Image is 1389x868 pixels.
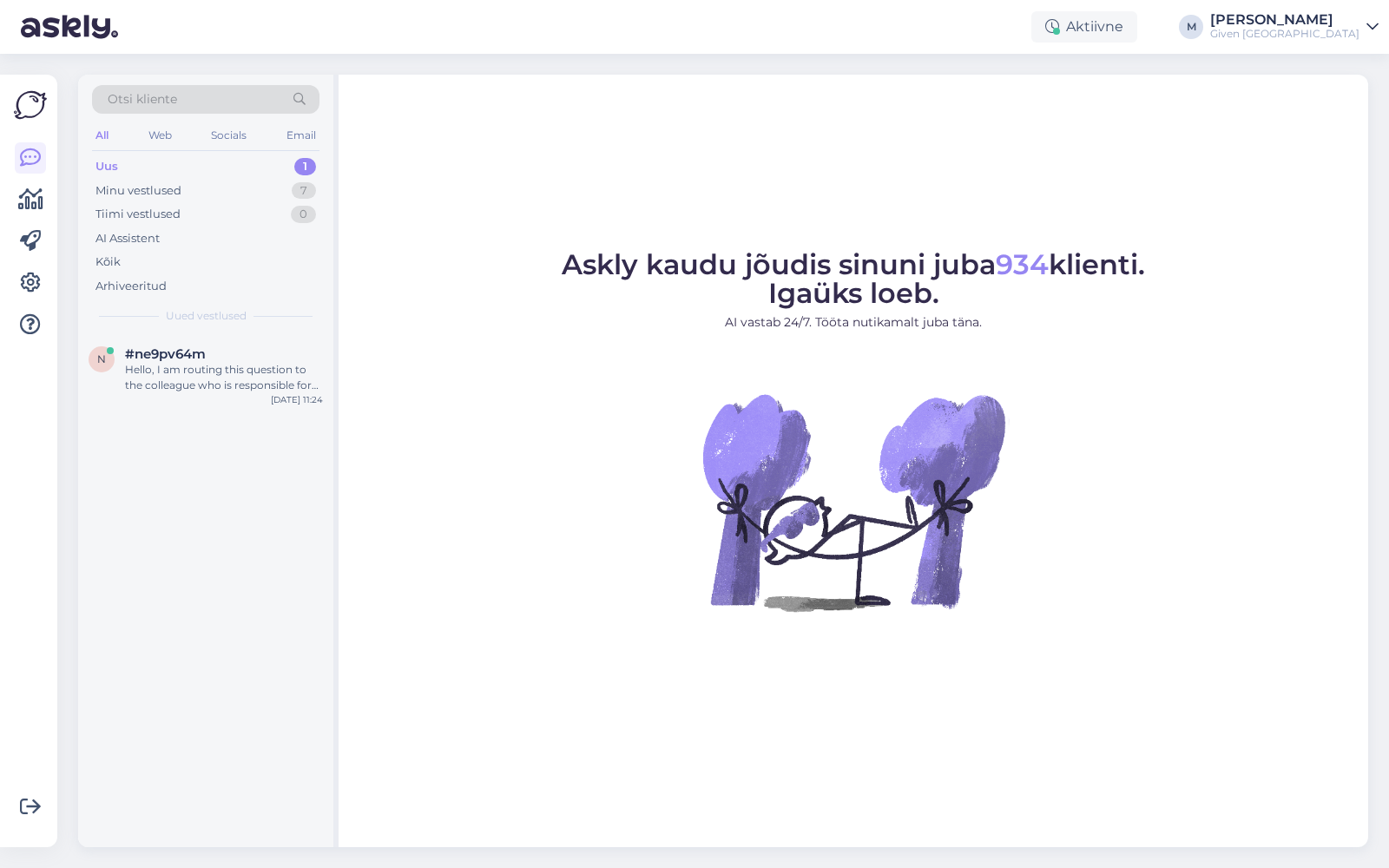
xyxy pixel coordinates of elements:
[562,313,1145,332] p: AI vastab 24/7. Tööta nutikamalt juba täna.
[166,308,247,324] span: Uued vestlused
[97,352,106,365] span: n
[562,247,1145,310] span: Askly kaudu jõudis sinuni juba klienti. Igaüks loeb.
[95,182,181,200] div: Minu vestlused
[125,362,323,393] div: Hello, I am routing this question to the colleague who is responsible for this topic. The reply m...
[1031,11,1137,43] div: Aktiivne
[145,124,175,147] div: Web
[294,158,316,175] div: 1
[95,230,160,247] div: AI Assistent
[125,346,206,362] span: #ne9pv64m
[292,182,316,200] div: 7
[283,124,319,147] div: Email
[95,253,121,271] div: Kõik
[108,90,177,108] span: Otsi kliente
[95,158,118,175] div: Uus
[697,345,1010,658] img: No Chat active
[1179,15,1203,39] div: M
[14,89,47,122] img: Askly Logo
[1210,13,1359,27] div: [PERSON_NAME]
[1210,13,1379,41] a: [PERSON_NAME]Given [GEOGRAPHIC_DATA]
[92,124,112,147] div: All
[291,206,316,223] div: 0
[95,206,181,223] div: Tiimi vestlused
[996,247,1049,281] span: 934
[1210,27,1359,41] div: Given [GEOGRAPHIC_DATA]
[271,393,323,406] div: [DATE] 11:24
[207,124,250,147] div: Socials
[95,278,167,295] div: Arhiveeritud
